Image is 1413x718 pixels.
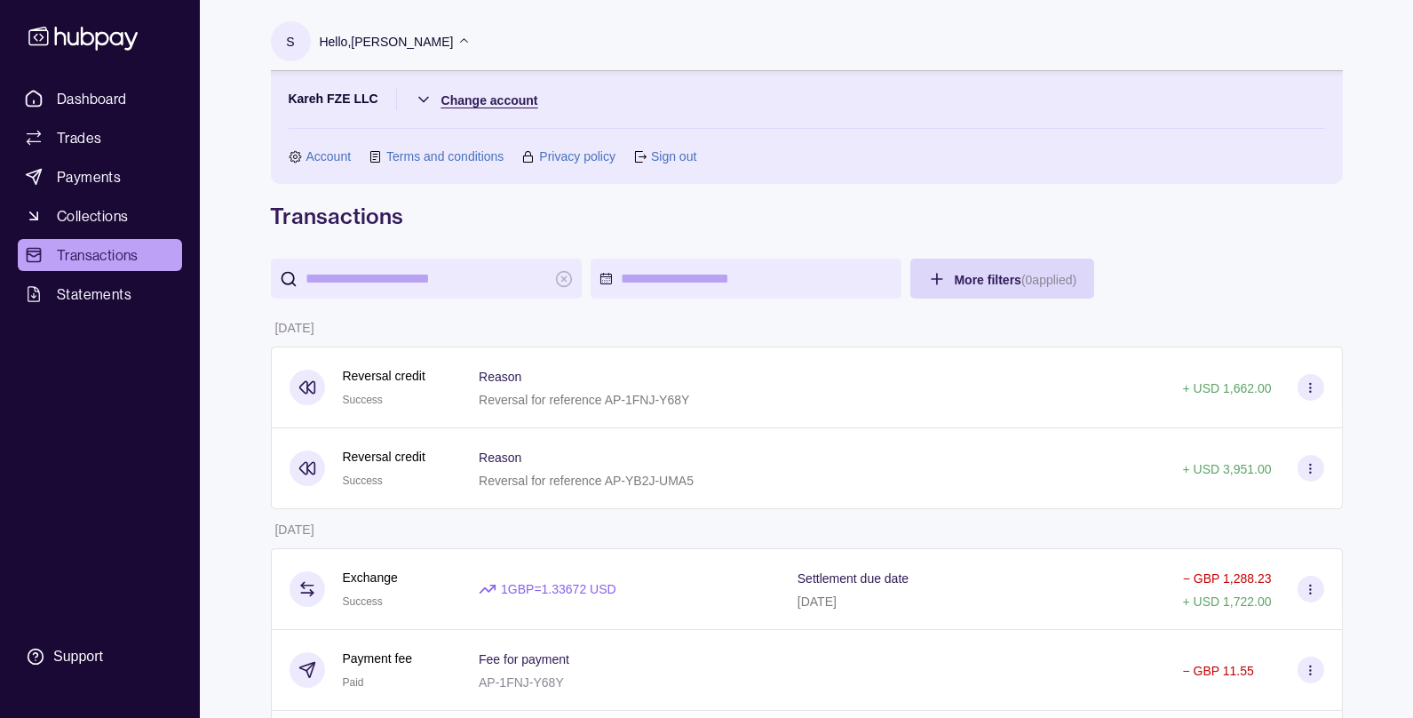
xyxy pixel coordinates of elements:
p: Payment fee [343,649,413,668]
p: [DATE] [798,594,837,609]
p: Fee for payment [479,652,569,666]
a: Trades [18,122,182,154]
p: + USD 3,951.00 [1183,462,1272,476]
p: Reason [479,451,521,465]
span: Trades [57,127,101,148]
span: Transactions [57,244,139,266]
div: Support [53,647,103,666]
p: Kareh FZE LLC [289,89,378,110]
p: Reason [479,370,521,384]
span: Statements [57,283,131,305]
p: 1 GBP = 1.33672 USD [501,579,616,599]
p: Reversal for reference AP-YB2J-UMA5 [479,474,694,488]
p: Hello, [PERSON_NAME] [320,32,454,52]
p: Reversal credit [343,447,425,467]
span: Collections [57,205,128,227]
p: [DATE] [275,523,314,537]
p: ( 0 applied) [1021,273,1076,287]
p: Reversal for reference AP-1FNJ-Y68Y [479,393,689,407]
button: More filters(0applied) [910,259,1095,299]
p: + USD 1,662.00 [1183,381,1272,395]
span: Change account [441,93,538,108]
p: − GBP 11.55 [1183,664,1254,678]
span: Success [343,394,383,406]
a: Sign out [651,147,696,166]
span: Success [343,595,383,608]
span: Dashboard [57,88,127,109]
a: Terms and conditions [386,147,504,166]
p: Reversal credit [343,366,425,386]
a: Transactions [18,239,182,271]
a: Privacy policy [539,147,615,166]
a: Statements [18,278,182,310]
span: Payments [57,166,121,187]
p: − GBP 1,288.23 [1183,571,1272,586]
p: AP-1FNJ-Y68Y [479,675,564,690]
a: Support [18,638,182,675]
p: S [286,32,294,52]
p: + USD 1,722.00 [1183,594,1272,609]
span: Paid [343,676,364,689]
button: Change account [415,89,538,110]
h1: Transactions [271,202,1343,230]
span: Success [343,475,383,487]
p: Exchange [343,568,398,587]
input: search [306,259,546,299]
span: More filters [955,273,1077,287]
a: Account [306,147,352,166]
p: Settlement due date [798,571,909,586]
p: [DATE] [275,321,314,335]
a: Dashboard [18,83,182,115]
a: Collections [18,200,182,232]
a: Payments [18,161,182,193]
